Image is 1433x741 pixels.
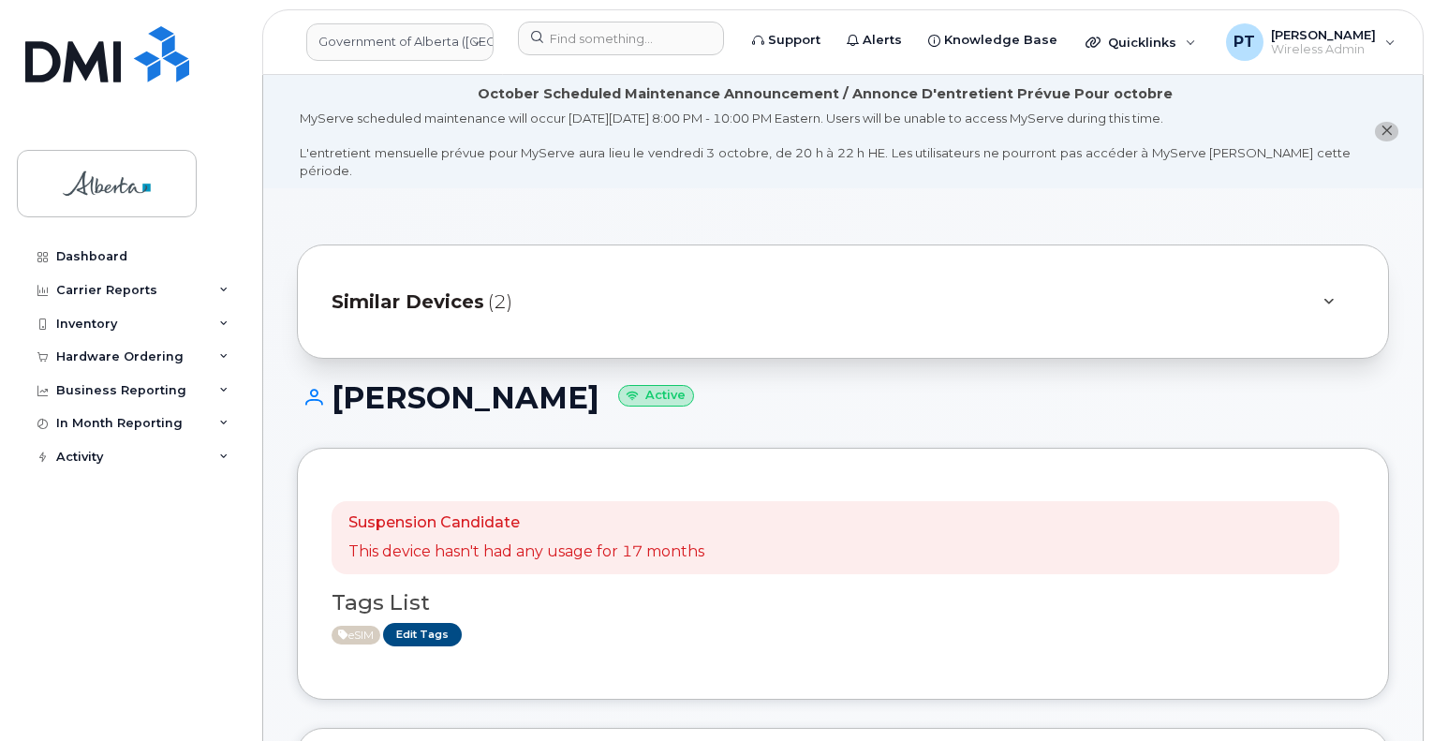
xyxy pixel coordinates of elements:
[348,512,704,534] p: Suspension Candidate
[332,591,1354,615] h3: Tags List
[300,110,1351,179] div: MyServe scheduled maintenance will occur [DATE][DATE] 8:00 PM - 10:00 PM Eastern. Users will be u...
[618,385,694,407] small: Active
[383,623,462,646] a: Edit Tags
[1375,122,1398,141] button: close notification
[348,541,704,563] p: This device hasn't had any usage for 17 months
[478,84,1173,104] div: October Scheduled Maintenance Announcement / Annonce D'entretient Prévue Pour octobre
[332,626,380,645] span: Active
[297,381,1389,414] h1: [PERSON_NAME]
[332,289,484,316] span: Similar Devices
[488,289,512,316] span: (2)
